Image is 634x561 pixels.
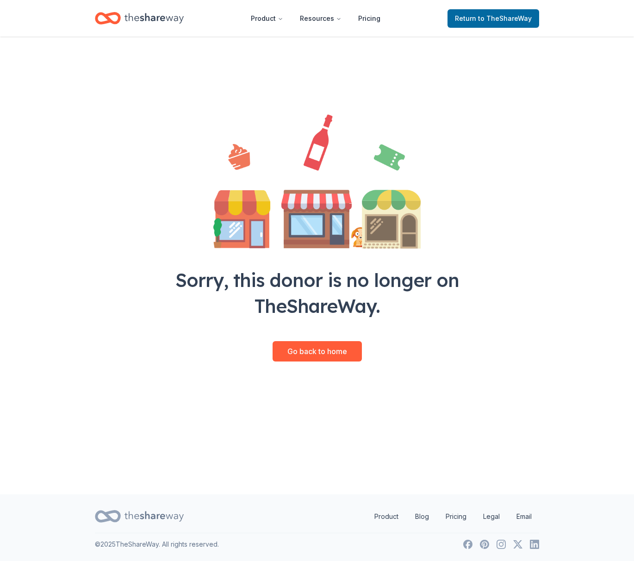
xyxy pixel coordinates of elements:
[509,507,539,526] a: Email
[455,13,532,24] span: Return
[154,267,480,319] div: Sorry, this donor is no longer on TheShareWay.
[95,7,184,29] a: Home
[367,507,406,526] a: Product
[367,507,539,526] nav: quick links
[351,9,388,28] a: Pricing
[478,14,532,22] span: to TheShareWay
[243,7,388,29] nav: Main
[408,507,436,526] a: Blog
[476,507,507,526] a: Legal
[292,9,349,28] button: Resources
[438,507,474,526] a: Pricing
[273,341,362,362] a: Go back to home
[213,114,421,249] img: Illustration for landing page
[448,9,539,28] a: Returnto TheShareWay
[95,539,219,550] p: © 2025 TheShareWay. All rights reserved.
[243,9,291,28] button: Product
